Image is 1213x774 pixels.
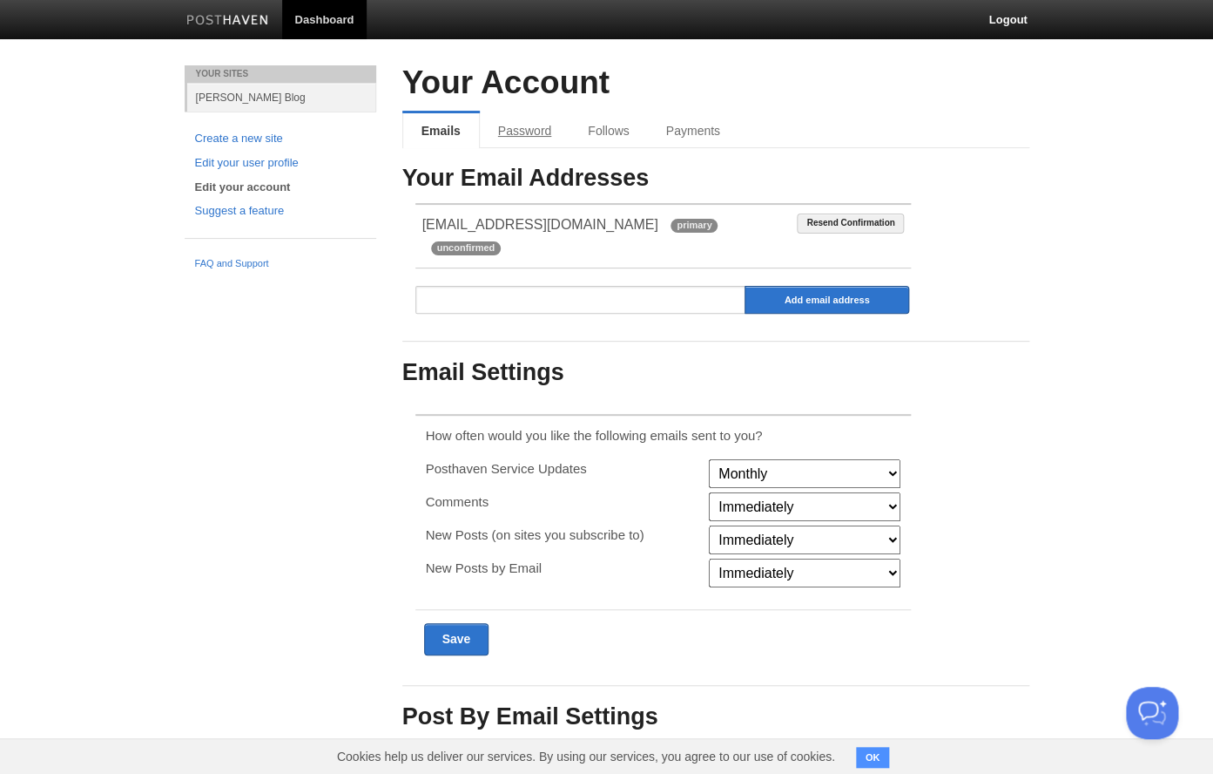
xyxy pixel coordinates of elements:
[402,113,480,148] a: Emails
[569,113,647,148] a: Follows
[426,492,698,511] p: Comments
[426,559,698,577] p: New Posts by Email
[402,65,1029,101] h2: Your Account
[648,113,738,148] a: Payments
[402,166,1029,192] h3: Your Email Addresses
[402,704,1029,730] h3: Post By Email Settings
[187,83,376,112] a: [PERSON_NAME] Blog
[195,130,366,148] a: Create a new site
[426,426,901,445] p: How often would you like the following emails sent to you?
[195,154,366,173] a: Edit your user profile
[797,214,904,234] a: Resend Confirmation
[320,739,852,774] span: Cookies help us deliver our services. By using our services, you agree to our use of cookies.
[856,747,890,768] button: OK
[422,217,658,232] span: [EMAIL_ADDRESS][DOMAIN_NAME]
[745,286,910,314] input: Add email address
[426,459,698,478] p: Posthaven Service Updates
[671,219,718,233] span: primary
[424,623,489,655] input: Save
[426,526,698,544] p: New Posts (on sites you subscribe to)
[402,360,1029,386] h3: Email Settings
[480,113,569,148] a: Password
[186,15,269,28] img: Posthaven-bar
[195,179,366,197] a: Edit your account
[185,65,376,83] li: Your Sites
[195,256,366,272] a: FAQ and Support
[195,202,366,221] a: Suggest a feature
[1126,687,1178,739] iframe: Help Scout Beacon - Open
[431,241,502,255] span: unconfirmed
